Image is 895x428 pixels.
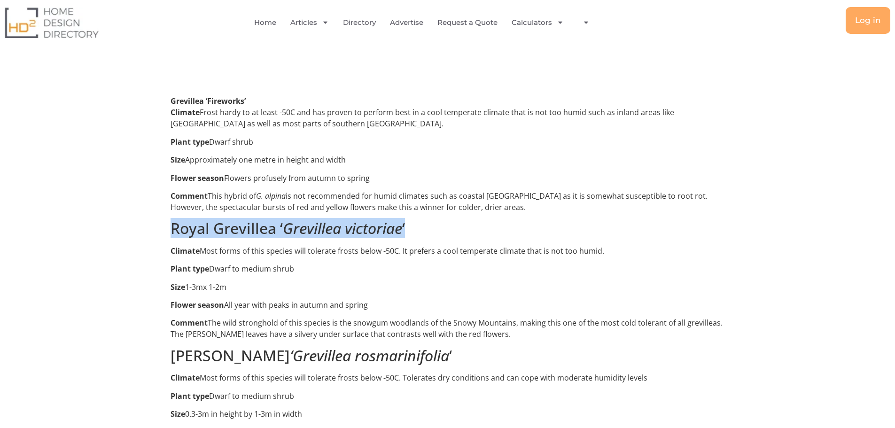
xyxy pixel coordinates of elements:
[171,96,246,106] strong: Grevillea ‘Fireworks’
[290,345,449,366] em: ‘Grevillea rosmarinifolia
[171,281,725,293] p: 1-3mx 1-2m
[512,12,564,33] a: Calculators
[171,372,725,383] p: Most forms of this species will tolerate frosts below -50C. Tolerates dry conditions and can cope...
[171,137,209,147] strong: Plant type
[171,300,224,310] strong: Flower season
[171,391,209,401] strong: Plant type
[171,299,725,311] p: All year with peaks in autumn and spring
[171,246,200,256] strong: Climate
[171,155,185,165] strong: Size
[171,107,200,117] strong: Climate
[171,408,725,420] p: 0.3-3m in height by 1-3m in width
[437,12,498,33] a: Request a Quote
[171,282,185,292] strong: Size
[171,373,200,383] strong: Climate
[256,191,286,201] em: G. alpina
[171,317,725,340] p: The wild stronghold of this species is the snowgum woodlands of the Snowy Mountains, making this ...
[182,12,669,33] nav: Menu
[171,245,725,257] p: Most forms of this species will tolerate frosts below -50C. It prefers a cool temperate climate t...
[171,264,209,274] strong: Plant type
[171,107,725,129] p: Frost hardy to at least -50C and has proven to perform best in a cool temperate climate that is n...
[283,218,402,238] em: Grevillea victoriae
[171,409,185,419] strong: Size
[171,190,725,213] p: This hybrid of is not recommended for humid climates such as coastal [GEOGRAPHIC_DATA] as it is s...
[290,12,329,33] a: Articles
[171,154,725,165] p: Approximately one metre in height and width
[254,12,276,33] a: Home
[171,191,208,201] strong: Comment
[171,172,725,184] p: Flowers profusely from autumn to spring
[171,318,208,328] strong: Comment
[171,390,725,402] p: Dwarf to medium shrub
[171,173,224,183] strong: Flower season
[846,7,890,34] a: Log in
[171,347,725,365] h2: [PERSON_NAME] ‘
[390,12,423,33] a: Advertise
[343,12,376,33] a: Directory
[171,219,725,237] h2: Royal Grevillea ‘ ‘
[171,136,725,148] p: Dwarf shrub
[171,263,725,274] p: Dwarf to medium shrub
[855,16,881,24] span: Log in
